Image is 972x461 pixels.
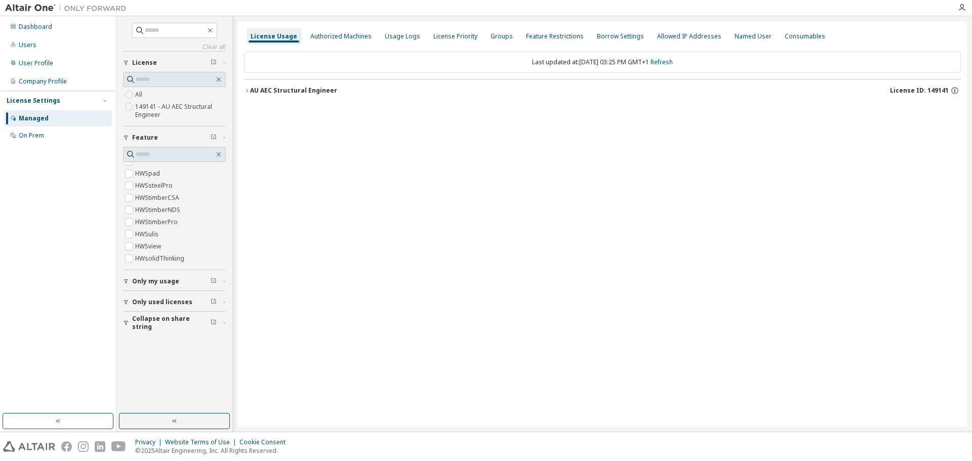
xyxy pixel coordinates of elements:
[61,441,72,452] img: facebook.svg
[19,41,36,49] div: Users
[3,441,55,452] img: altair_logo.svg
[135,240,163,253] label: HWSview
[385,32,420,40] div: Usage Logs
[785,32,825,40] div: Consumables
[250,87,337,95] div: AU AEC Structural Engineer
[491,32,513,40] div: Groups
[132,134,158,142] span: Feature
[597,32,644,40] div: Borrow Settings
[132,277,179,285] span: Only my usage
[123,312,226,334] button: Collapse on share string
[135,446,292,455] p: © 2025 Altair Engineering, Inc. All Rights Reserved.
[735,32,772,40] div: Named User
[135,438,165,446] div: Privacy
[19,77,67,86] div: Company Profile
[5,3,132,13] img: Altair One
[251,32,297,40] div: License Usage
[123,291,226,313] button: Only used licenses
[19,114,49,122] div: Managed
[111,441,126,452] img: youtube.svg
[211,134,217,142] span: Clear filter
[310,32,372,40] div: Authorized Machines
[123,52,226,74] button: License
[526,32,584,40] div: Feature Restrictions
[132,59,157,67] span: License
[890,87,949,95] span: License ID: 149141
[165,438,239,446] div: Website Terms of Use
[211,298,217,306] span: Clear filter
[135,228,160,240] label: HWSulis
[135,101,226,121] label: 149141 - AU AEC Structural Engineer
[433,32,477,40] div: License Priority
[123,270,226,292] button: Only my usage
[651,58,673,66] a: Refresh
[135,216,180,228] label: HWStimberPro
[239,438,292,446] div: Cookie Consent
[123,127,226,149] button: Feature
[135,204,182,216] label: HWStimberNDS
[19,23,52,31] div: Dashboard
[135,167,162,180] label: HWSpad
[78,441,89,452] img: instagram.svg
[123,43,226,51] a: Clear all
[211,319,217,327] span: Clear filter
[135,89,144,101] label: All
[19,59,53,67] div: User Profile
[132,315,211,331] span: Collapse on share string
[135,192,181,204] label: HWStimberCSA
[135,253,186,265] label: HWsolidThinking
[211,59,217,67] span: Clear filter
[211,277,217,285] span: Clear filter
[95,441,105,452] img: linkedin.svg
[244,79,961,102] button: AU AEC Structural EngineerLicense ID: 149141
[132,298,192,306] span: Only used licenses
[657,32,721,40] div: Allowed IP Addresses
[19,132,44,140] div: On Prem
[244,52,961,73] div: Last updated at: [DATE] 03:25 PM GMT+1
[135,180,175,192] label: HWSsteelPro
[7,97,60,105] div: License Settings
